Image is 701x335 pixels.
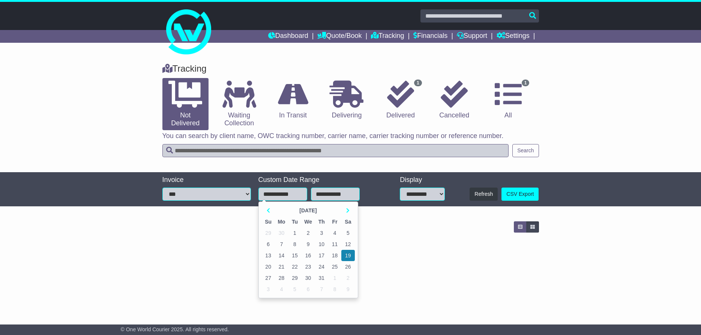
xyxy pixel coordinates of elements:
[270,78,316,122] a: In Transit
[275,216,288,227] th: Mo
[341,216,354,227] th: Sa
[302,227,315,239] td: 2
[328,272,341,284] td: 1
[341,284,354,295] td: 9
[288,239,301,250] td: 8
[302,261,315,272] td: 23
[315,216,328,227] th: Th
[262,272,275,284] td: 27
[328,227,341,239] td: 4
[328,250,341,261] td: 18
[275,250,288,261] td: 14
[341,227,354,239] td: 5
[288,272,301,284] td: 29
[413,30,447,43] a: Financials
[501,188,539,201] a: CSV Export
[288,216,301,227] th: Tu
[288,250,301,261] td: 15
[262,261,275,272] td: 20
[268,30,308,43] a: Dashboard
[288,261,301,272] td: 22
[302,250,315,261] td: 16
[470,188,498,201] button: Refresh
[288,227,301,239] td: 1
[315,261,328,272] td: 24
[159,63,543,74] div: Tracking
[302,284,315,295] td: 6
[315,284,328,295] td: 7
[275,261,288,272] td: 21
[341,261,354,272] td: 26
[315,250,328,261] td: 17
[341,239,354,250] td: 12
[328,284,341,295] td: 8
[288,284,301,295] td: 5
[371,30,404,43] a: Tracking
[262,227,275,239] td: 29
[162,78,209,130] a: Not Delivered
[275,284,288,295] td: 4
[414,80,422,86] span: 1
[275,272,288,284] td: 28
[324,78,370,122] a: Delivering
[302,239,315,250] td: 9
[258,176,379,184] div: Custom Date Range
[341,272,354,284] td: 2
[262,284,275,295] td: 3
[262,250,275,261] td: 13
[377,78,423,122] a: 1 Delivered
[302,216,315,227] th: We
[328,216,341,227] th: Fr
[522,80,530,86] span: 1
[216,78,262,130] a: Waiting Collection
[315,272,328,284] td: 31
[315,239,328,250] td: 10
[485,78,531,122] a: 1 All
[317,30,362,43] a: Quote/Book
[162,132,539,140] p: You can search by client name, OWC tracking number, carrier name, carrier tracking number or refe...
[400,176,445,184] div: Display
[497,30,530,43] a: Settings
[341,250,354,261] td: 19
[457,30,487,43] a: Support
[162,176,251,184] div: Invoice
[512,144,539,157] button: Search
[431,78,477,122] a: Cancelled
[275,205,341,216] th: Select Month
[275,227,288,239] td: 30
[275,239,288,250] td: 7
[328,239,341,250] td: 11
[315,227,328,239] td: 3
[121,326,229,332] span: © One World Courier 2025. All rights reserved.
[262,216,275,227] th: Su
[328,261,341,272] td: 25
[302,272,315,284] td: 30
[262,239,275,250] td: 6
